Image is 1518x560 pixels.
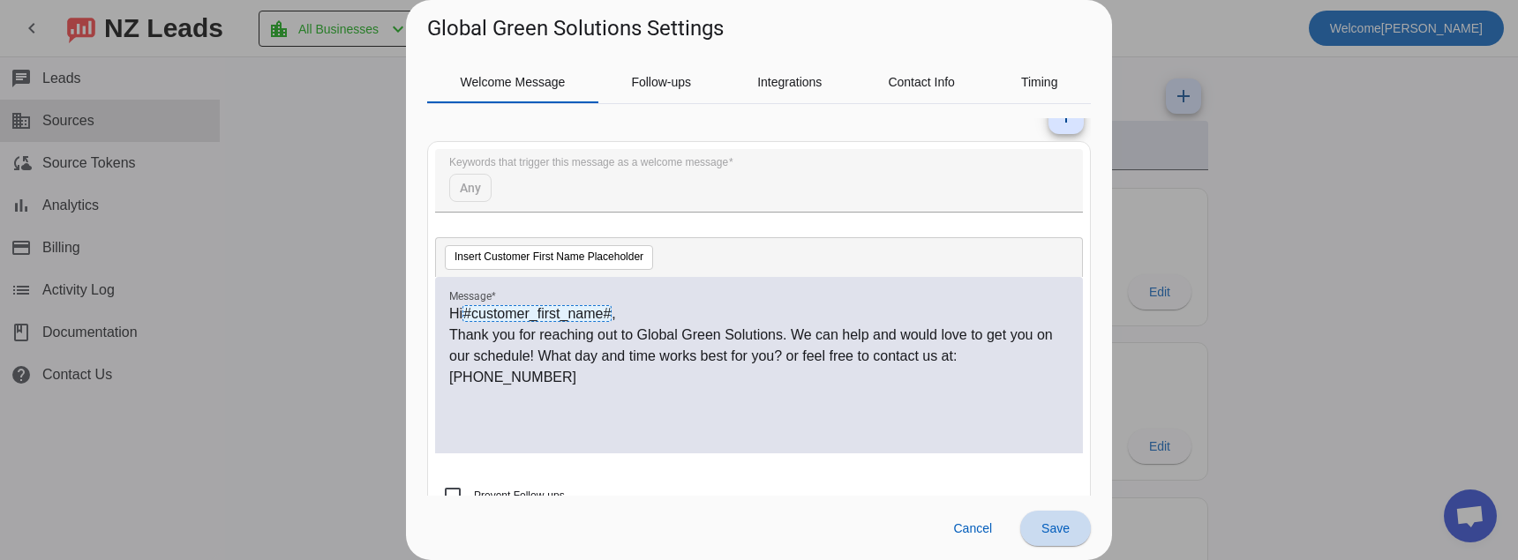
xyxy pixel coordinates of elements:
span: Follow-ups [631,76,691,88]
span: Integrations [757,76,822,88]
h1: Global Green Solutions Settings [427,14,724,42]
span: Timing [1021,76,1058,88]
label: Prevent Follow-ups [470,487,565,504]
button: Cancel [939,511,1006,546]
span: Save [1041,521,1070,535]
span: Cancel [953,521,992,535]
span: #customer_first_name# [462,305,612,322]
p: Thank you for reaching out to Global Green Solutions. We can help and would love to get you on ou... [449,325,1069,388]
button: Save [1020,511,1091,546]
mat-label: Keywords that trigger this message as a welcome message [449,157,728,168]
span: Contact Info [888,76,955,88]
p: Hi , [449,303,1069,325]
button: Insert Customer First Name Placeholder [445,245,653,270]
span: Welcome Message [461,76,566,88]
